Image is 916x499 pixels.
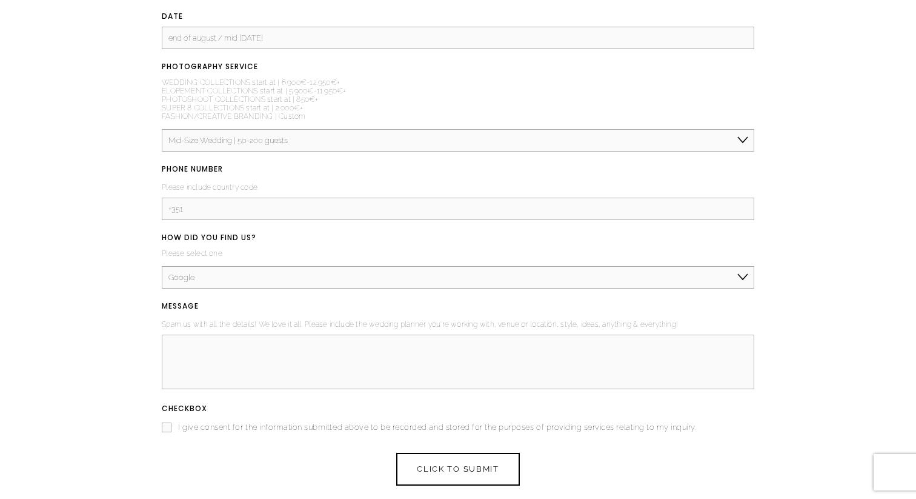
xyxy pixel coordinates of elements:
[162,266,754,289] select: HOW DID YOU FIND US?
[162,423,171,432] input: I give consent for the information submitted above to be recorded and stored for the purposes of ...
[162,402,207,417] span: Checkbox
[417,464,499,474] span: CLICK TO SUBMIT
[178,423,696,432] span: I give consent for the information submitted above to be recorded and stored for the purposes of ...
[162,129,754,152] select: PHOTOGRAPHY SERVICE
[162,75,346,124] p: WEDDING COLLECTIONS start at | 6.900€-12.950€+ ELOPEMENT COLLECTIONS start at | 5.900€-11.950€+ P...
[162,316,754,332] p: Spam us with all the details! We love it all. Please include the wedding planner you're working w...
[396,453,520,486] button: CLICK TO SUBMITCLICK TO SUBMIT
[162,60,258,75] span: PHOTOGRAPHY SERVICE
[162,246,256,261] p: Please select one.
[162,300,199,314] span: MESSAGE
[162,179,754,195] p: Please include country code.
[162,231,256,246] span: HOW DID YOU FIND US?
[162,162,223,177] span: PHONE NUMBER
[162,10,183,24] span: DATE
